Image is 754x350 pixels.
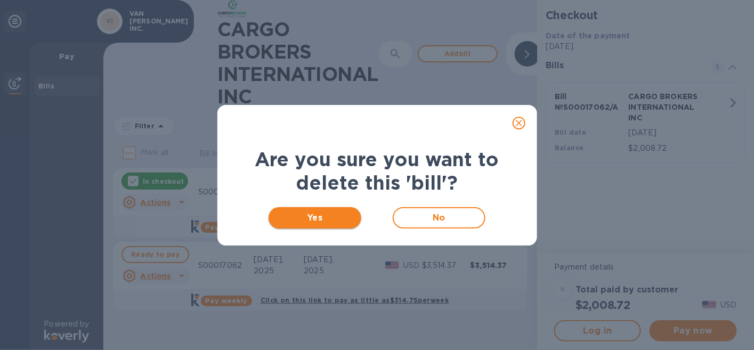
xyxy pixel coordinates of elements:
[269,207,362,229] button: Yes
[393,207,486,229] button: No
[506,110,532,136] button: close
[402,211,476,224] span: No
[277,211,353,224] span: Yes
[255,148,499,194] b: Are you sure you want to delete this 'bill'?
